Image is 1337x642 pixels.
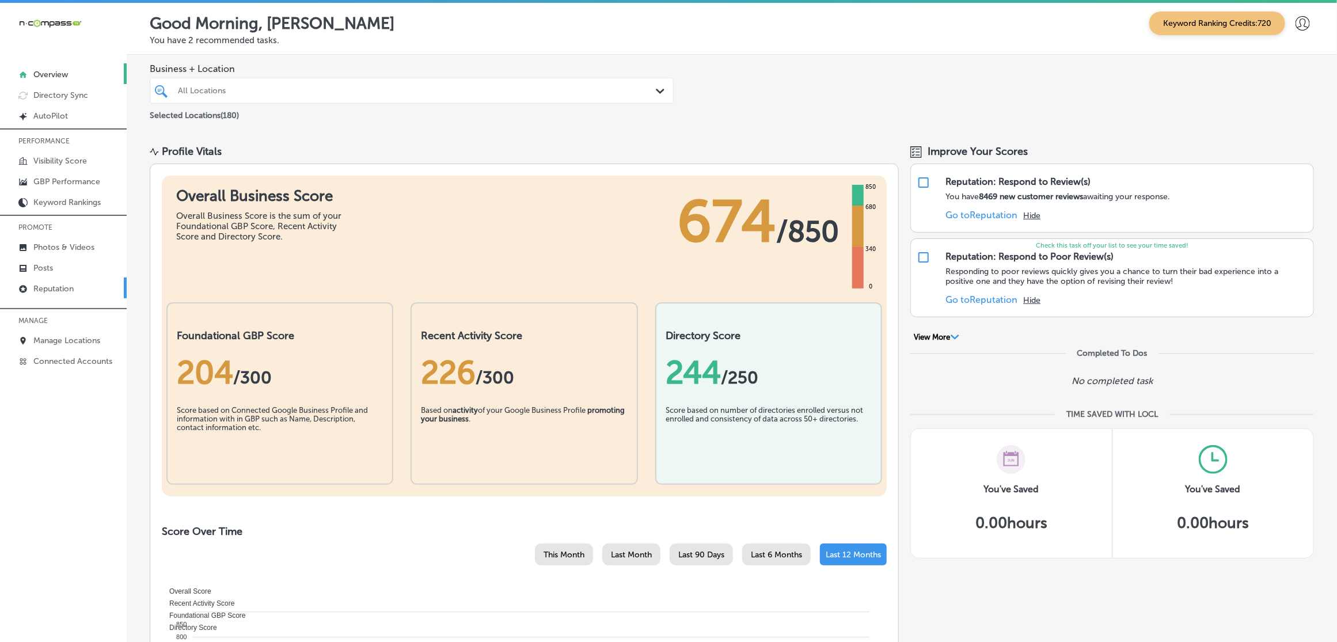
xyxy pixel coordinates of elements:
span: Last Month [611,550,652,560]
div: Profile Vitals [162,145,222,158]
span: Improve Your Scores [928,145,1028,158]
div: Completed To Dos [1077,348,1148,358]
h3: You've Saved [1186,484,1241,495]
p: Photos & Videos [33,242,94,252]
div: Reputation: Respond to Poor Review(s) [945,251,1114,262]
strong: 8469 new customer reviews [979,192,1083,202]
span: Foundational GBP Score [161,611,246,620]
div: TIME SAVED WITH LOCL [1066,409,1158,419]
div: Based on of your Google Business Profile . [421,406,627,464]
div: Overall Business Score is the sum of your Foundational GBP Score, Recent Activity Score and Direc... [176,211,349,242]
b: activity [453,406,478,415]
div: Reputation: Respond to Review(s) [945,176,1091,187]
span: Overall Score [161,587,211,595]
span: Directory Score [161,624,217,632]
div: 340 [863,245,878,254]
p: Posts [33,263,53,273]
p: Visibility Score [33,156,87,166]
p: GBP Performance [33,177,100,187]
span: Business + Location [150,63,674,74]
div: Score based on number of directories enrolled versus not enrolled and consistency of data across ... [666,406,872,464]
div: 226 [421,354,627,392]
a: Go toReputation [945,210,1017,221]
tspan: 800 [176,633,187,640]
b: promoting your business [421,406,625,423]
div: Score based on Connected Google Business Profile and information with in GBP such as Name, Descri... [177,406,383,464]
h5: 0.00 hours [975,514,1047,532]
p: Good Morning, [PERSON_NAME] [150,14,394,33]
p: Directory Sync [33,90,88,100]
span: Last 90 Days [678,550,724,560]
p: Responding to poor reviews quickly gives you a chance to turn their bad experience into a positiv... [945,267,1308,286]
span: This Month [544,550,584,560]
h2: Directory Score [666,329,872,342]
h5: 0.00 hours [1177,514,1249,532]
button: Hide [1023,211,1040,221]
span: /300 [476,367,514,388]
span: Last 12 Months [826,550,881,560]
div: 204 [177,354,383,392]
h3: You've Saved [983,484,1039,495]
button: View More [910,332,963,343]
h2: Score Over Time [162,525,887,538]
p: You have 2 recommended tasks. [150,35,1314,45]
p: Connected Accounts [33,356,112,366]
h2: Foundational GBP Score [177,329,383,342]
h2: Recent Activity Score [421,329,627,342]
div: 680 [863,203,878,212]
div: 850 [863,183,878,192]
p: Reputation [33,284,74,294]
div: All Locations [178,86,657,96]
p: Check this task off your list to see your time saved! [911,242,1313,249]
span: 674 [677,187,776,256]
p: Selected Locations ( 180 ) [150,106,239,120]
p: Overview [33,70,68,79]
p: You have awaiting your response. [945,192,1170,202]
span: / 300 [233,367,272,388]
button: Hide [1023,295,1040,305]
span: /250 [721,367,758,388]
span: Keyword Ranking Credits: 720 [1149,12,1285,35]
h1: Overall Business Score [176,187,349,205]
p: Keyword Rankings [33,197,101,207]
span: Recent Activity Score [161,599,234,607]
tspan: 850 [176,621,187,628]
span: / 850 [776,214,839,249]
a: Go toReputation [945,294,1017,305]
div: 244 [666,354,872,392]
img: 660ab0bf-5cc7-4cb8-ba1c-48b5ae0f18e60NCTV_CLogo_TV_Black_-500x88.png [18,18,82,29]
div: 0 [867,282,875,291]
p: No completed task [1072,375,1153,386]
p: AutoPilot [33,111,68,121]
p: Manage Locations [33,336,100,345]
span: Last 6 Months [751,550,802,560]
